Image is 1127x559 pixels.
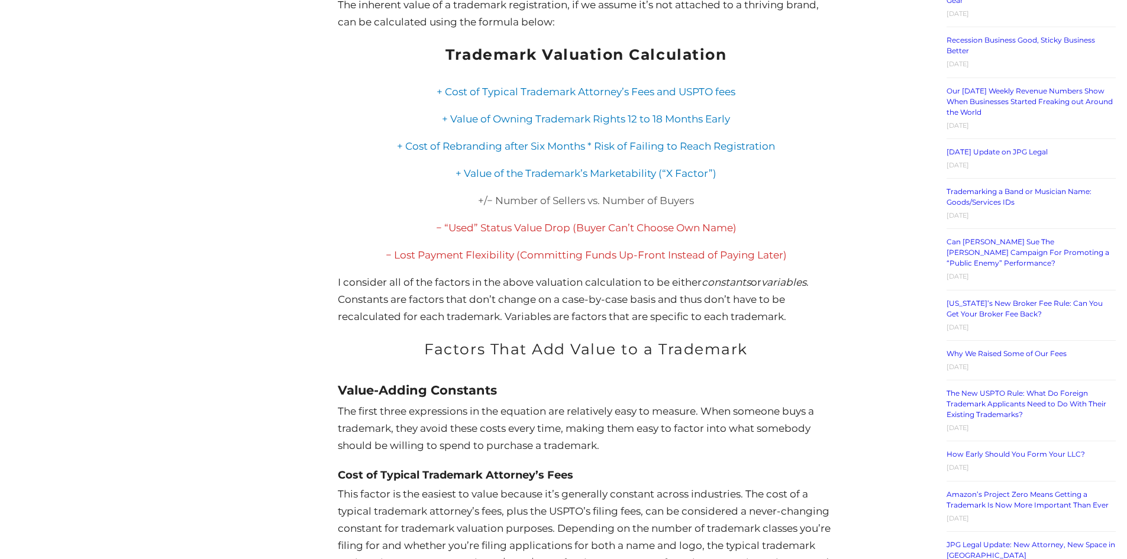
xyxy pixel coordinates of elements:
[338,192,834,209] p: +/− Number of Sellers vs. Number of Buyers
[338,83,834,101] p: + Cost of Typical Trademark Attorney’s Fees and USPTO fees
[947,424,969,432] time: [DATE]
[338,383,497,398] strong: Value-Adding Constants
[761,276,806,288] em: variables
[947,323,969,331] time: [DATE]
[947,35,1095,55] a: Recession Business Good, Sticky Business Better
[338,464,834,486] h4: Cost of Typical Trademark Attorney’s Fees
[947,490,1109,509] a: Amazon’s Project Zero Means Getting a Trademark Is Now More Important Than Ever
[947,349,1067,358] a: Why We Raised Some of Our Fees
[947,237,1109,267] a: Can [PERSON_NAME] Sue The [PERSON_NAME] Campaign For Promoting a “Public Enemy” Performance?
[947,450,1085,458] a: How Early Should You Form Your LLC?
[947,187,1092,206] a: Trademarking a Band or Musician Name: Goods/Services IDs
[702,276,751,288] em: constants
[947,86,1113,117] a: Our [DATE] Weekly Revenue Numbers Show When Businesses Started Freaking out Around the World
[947,121,969,130] time: [DATE]
[338,247,834,264] p: − Lost Payment Flexibility (Committing Funds Up-Front Instead of Paying Later)
[947,60,969,68] time: [DATE]
[947,147,1048,156] a: [DATE] Update on JPG Legal
[338,274,834,325] p: I consider all of the factors in the above valuation calculation to be either or . Constants are ...
[947,272,969,280] time: [DATE]
[947,514,969,522] time: [DATE]
[338,138,834,155] p: + Cost of Rebranding after Six Months * Risk of Failing to Reach Registration
[338,219,834,237] p: − “Used” Status Value Drop (Buyer Can’t Choose Own Name)
[338,403,834,454] p: The first three expressions in the equation are relatively easy to measure. When someone buys a t...
[947,389,1106,419] a: The New USPTO Rule: What Do Foreign Trademark Applicants Need to Do With Their Existing Trademarks?
[338,335,834,364] h2: Factors That Add Value to a Trademark
[947,9,969,18] time: [DATE]
[947,299,1103,318] a: [US_STATE]’s New Broker Fee Rule: Can You Get Your Broker Fee Back?
[947,211,969,219] time: [DATE]
[338,111,834,128] p: + Value of Owning Trademark Rights 12 to 18 Months Early
[947,161,969,169] time: [DATE]
[445,46,726,63] strong: Trademark Valuation Calculation
[947,363,969,371] time: [DATE]
[947,463,969,471] time: [DATE]
[338,165,834,182] p: + Value of the Trademark’s Marketability (“X Factor”)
